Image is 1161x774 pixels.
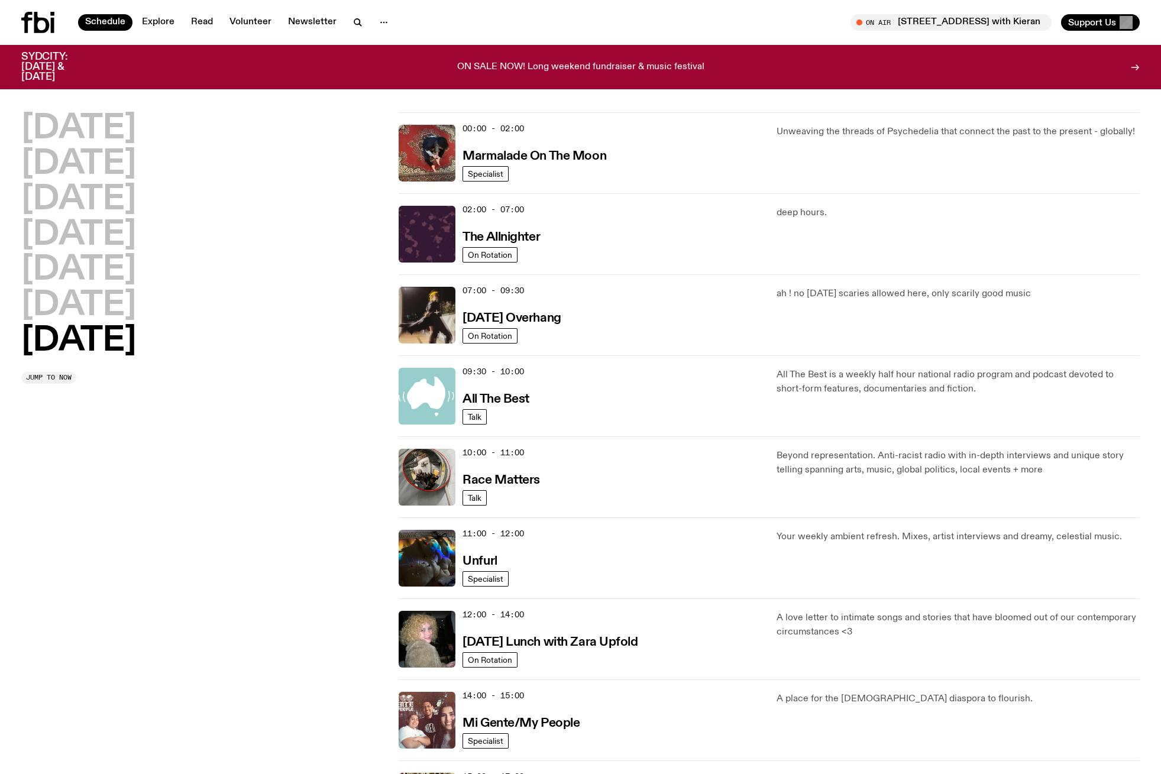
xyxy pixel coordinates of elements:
h3: [DATE] Overhang [463,312,561,325]
h3: Unfurl [463,555,497,568]
p: deep hours. [777,206,1140,220]
span: On Rotation [468,331,512,340]
a: [DATE] Overhang [463,310,561,325]
span: 02:00 - 07:00 [463,204,524,215]
button: [DATE] [21,254,136,287]
span: Talk [468,493,481,502]
span: 14:00 - 15:00 [463,690,524,701]
a: [DATE] Lunch with Zara Upfold [463,634,638,649]
a: Specialist [463,733,509,749]
p: Beyond representation. Anti-racist radio with in-depth interviews and unique story telling spanni... [777,449,1140,477]
a: Schedule [78,14,132,31]
button: [DATE] [21,325,136,358]
button: Support Us [1061,14,1140,31]
span: 12:00 - 14:00 [463,609,524,620]
a: Newsletter [281,14,344,31]
p: ON SALE NOW! Long weekend fundraiser & music festival [457,62,704,73]
a: The Allnighter [463,229,540,244]
p: ah ! no [DATE] scaries allowed here, only scarily good music [777,287,1140,301]
span: On Rotation [468,655,512,664]
img: A piece of fabric is pierced by sewing pins with different coloured heads, a rainbow light is cas... [399,530,455,587]
a: On Rotation [463,247,518,263]
h3: The Allnighter [463,231,540,244]
span: 11:00 - 12:00 [463,528,524,539]
h3: Marmalade On The Moon [463,150,606,163]
h3: Race Matters [463,474,540,487]
a: On Rotation [463,328,518,344]
span: Specialist [468,574,503,583]
a: Volunteer [222,14,279,31]
h3: All The Best [463,393,529,406]
a: Read [184,14,220,31]
a: Race Matters [463,472,540,487]
p: Unweaving the threads of Psychedelia that connect the past to the present - globally! [777,125,1140,139]
span: 09:30 - 10:00 [463,366,524,377]
a: Mi Gente/My People [463,715,580,730]
a: On Rotation [463,652,518,668]
button: [DATE] [21,289,136,322]
p: A love letter to intimate songs and stories that have bloomed out of our contemporary circumstanc... [777,611,1140,639]
a: Marmalade On The Moon [463,148,606,163]
a: Talk [463,409,487,425]
span: Specialist [468,736,503,745]
span: On Rotation [468,250,512,259]
span: Talk [468,412,481,421]
img: Tommy - Persian Rug [399,125,455,182]
span: Jump to now [26,374,72,381]
img: A digital camera photo of Zara looking to her right at the camera, smiling. She is wearing a ligh... [399,611,455,668]
button: Jump to now [21,372,76,384]
button: On Air[STREET_ADDRESS] with Kieran Press [PERSON_NAME] [850,14,1052,31]
h3: [DATE] Lunch with Zara Upfold [463,636,638,649]
p: Your weekly ambient refresh. Mixes, artist interviews and dreamy, celestial music. [777,530,1140,544]
a: Specialist [463,166,509,182]
img: A photo of the Race Matters team taken in a rear view or "blindside" mirror. A bunch of people of... [399,449,455,506]
a: Specialist [463,571,509,587]
span: 00:00 - 02:00 [463,123,524,134]
button: [DATE] [21,112,136,145]
button: [DATE] [21,183,136,216]
h3: Mi Gente/My People [463,717,580,730]
h3: SYDCITY: [DATE] & [DATE] [21,52,97,82]
a: Explore [135,14,182,31]
p: A place for the [DEMOGRAPHIC_DATA] diaspora to flourish. [777,692,1140,706]
a: All The Best [463,391,529,406]
a: Unfurl [463,553,497,568]
a: Talk [463,490,487,506]
button: [DATE] [21,219,136,252]
p: All The Best is a weekly half hour national radio program and podcast devoted to short-form featu... [777,368,1140,396]
span: Support Us [1068,17,1116,28]
span: 07:00 - 09:30 [463,285,524,296]
span: 10:00 - 11:00 [463,447,524,458]
span: Specialist [468,169,503,178]
button: [DATE] [21,148,136,181]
